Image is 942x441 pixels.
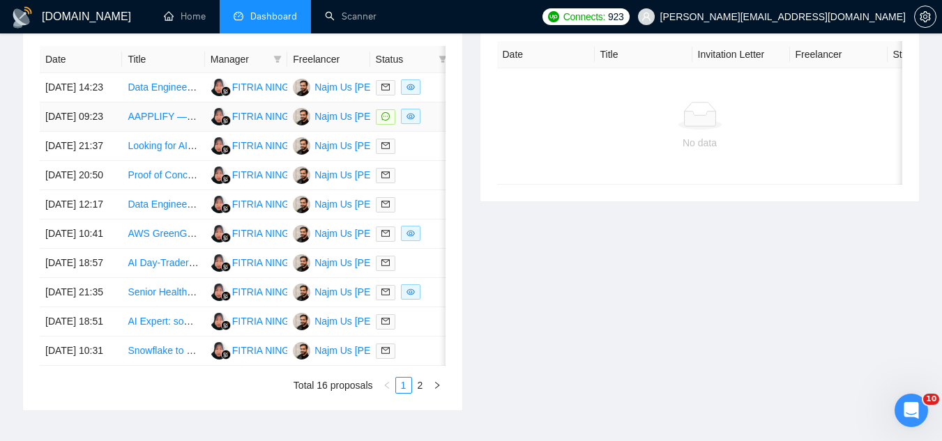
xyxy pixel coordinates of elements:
img: gigradar-bm.png [221,320,231,330]
th: Title [595,41,692,68]
a: Looking for AI Automation Engineer: GPT-4, LangGraph, n8n, RAG Stack (2-Week MVP) [128,140,510,151]
span: filter [271,49,284,70]
span: setting [915,11,936,22]
img: FN [211,137,228,155]
td: Looking for AI Automation Engineer: GPT-4, LangGraph, n8n, RAG Stack (2-Week MVP) [122,132,204,161]
span: mail [381,200,390,208]
span: mail [381,346,390,355]
li: Previous Page [379,377,395,394]
img: upwork-logo.png [548,11,559,22]
a: FNFITRIA NINGSIH [211,344,306,355]
img: gigradar-bm.png [221,262,231,272]
div: FITRIA NINGSIH [232,109,306,124]
div: Najm Us [PERSON_NAME] [314,255,435,270]
a: Data Engineer for Klaviyo CDP Integration [128,82,310,93]
th: Manager [205,46,287,73]
th: Invitation Letter [692,41,790,68]
a: AWS GreenGrass IOT deployment Kit for Laptops [128,228,343,239]
a: AI Expert: someone trustworthy and reliable! [128,316,319,327]
button: setting [914,6,936,28]
img: logo [11,6,33,29]
th: Date [497,41,595,68]
span: mail [381,288,390,296]
td: [DATE] 12:17 [40,190,122,219]
td: Senior Healthcare AI Developer - Clinical RAG System (Healthcare Experience Required) [122,278,204,307]
img: NU [293,313,310,330]
span: Status [376,52,433,67]
span: 10 [923,394,939,405]
a: FNFITRIA NINGSIH [211,81,306,92]
th: Freelancer [790,41,888,68]
a: Senior Healthcare AI Developer - Clinical RAG System (Healthcare Experience Required) [128,286,514,297]
a: 2 [413,378,428,393]
a: NUNajm Us [PERSON_NAME] [293,198,435,209]
span: 923 [608,9,623,24]
a: FNFITRIA NINGSIH [211,286,306,297]
a: FNFITRIA NINGSIH [211,169,306,180]
div: Najm Us [PERSON_NAME] [314,284,435,300]
a: NUNajm Us [PERSON_NAME] [293,81,435,92]
div: FITRIA NINGSIH [232,343,306,358]
span: mail [381,229,390,238]
div: FITRIA NINGSIH [232,167,306,183]
td: [DATE] 09:23 [40,102,122,132]
img: NU [293,167,310,184]
img: gigradar-bm.png [221,203,231,213]
span: message [381,112,390,121]
img: NU [293,284,310,301]
td: [DATE] 14:23 [40,73,122,102]
a: AAPPLIFY — MVP Product Requirements job post [128,111,347,122]
div: FITRIA NINGSIH [232,196,306,212]
img: gigradar-bm.png [221,291,231,301]
div: Najm Us [PERSON_NAME] [314,79,435,95]
img: FN [211,313,228,330]
span: mail [381,171,390,179]
li: Next Page [429,377,446,394]
img: FN [211,225,228,242]
img: NU [293,79,310,96]
img: gigradar-bm.png [221,116,231,125]
span: eye [407,112,415,121]
div: No data [508,135,892,150]
a: FNFITRIA NINGSIH [211,139,306,150]
span: eye [407,229,415,238]
img: FN [211,284,228,301]
div: Najm Us [PERSON_NAME] [314,343,435,358]
a: FNFITRIA NINGSIH [211,198,306,209]
a: homeHome [164,10,206,22]
a: searchScanner [325,10,377,22]
li: Total 16 proposals [294,377,373,394]
td: [DATE] 20:50 [40,161,122,190]
a: NUNajm Us [PERSON_NAME] [293,256,435,268]
span: Dashboard [250,10,297,22]
a: NUNajm Us [PERSON_NAME] [293,227,435,238]
li: 1 [395,377,412,394]
li: 2 [412,377,429,394]
a: FNFITRIA NINGSIH [211,227,306,238]
span: mail [381,258,390,267]
th: Freelancer [287,46,370,73]
td: AI Expert: someone trustworthy and reliable! [122,307,204,336]
th: Title [122,46,204,73]
a: NUNajm Us [PERSON_NAME] [293,139,435,150]
span: dashboard [234,11,243,21]
span: Manager [211,52,268,67]
div: Najm Us [PERSON_NAME] [314,196,435,212]
th: Date [40,46,122,73]
div: Najm Us [PERSON_NAME] [314,226,435,241]
div: Najm Us [PERSON_NAME] [314,314,435,329]
a: AI Day-Trader Development for Multi-Account Strategies [128,257,372,268]
img: FN [211,79,228,96]
span: Connects: [563,9,605,24]
a: setting [914,11,936,22]
span: left [383,381,391,389]
div: FITRIA NINGSIH [232,284,306,300]
img: NU [293,254,310,272]
td: [DATE] 18:57 [40,249,122,278]
a: NUNajm Us [PERSON_NAME] [293,169,435,180]
td: Data Engineer for Klaviyo CDP Integration [122,73,204,102]
span: filter [439,55,447,63]
img: NU [293,342,310,359]
span: eye [407,288,415,296]
img: gigradar-bm.png [221,174,231,184]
